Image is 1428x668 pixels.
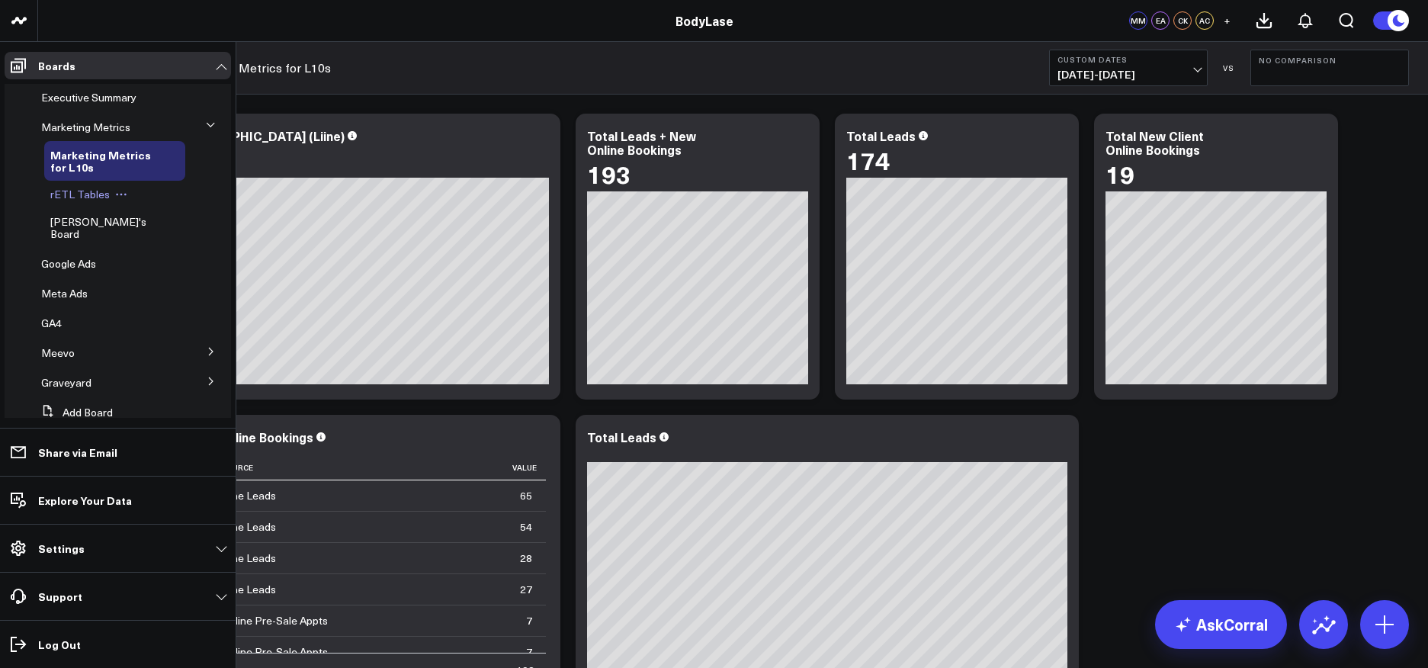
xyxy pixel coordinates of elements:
div: 65 [520,488,532,503]
a: Meta Ads [41,287,88,300]
div: 7 [526,613,532,628]
span: Graveyard [41,375,91,390]
button: Add Board [35,399,113,426]
p: Log Out [38,638,81,650]
div: 27 [520,582,532,597]
p: Explore Your Data [38,494,132,506]
div: Liine Leads [221,488,276,503]
a: Marketing Metrics [41,121,130,133]
div: 7 [526,644,532,660]
span: Marketing Metrics [41,120,130,134]
p: Boards [38,59,75,72]
p: Settings [38,542,85,554]
a: Meevo [41,347,75,359]
span: Marketing Metrics for L10s [50,147,151,175]
a: [PERSON_NAME]'s Board [50,216,165,240]
button: No Comparison [1250,50,1409,86]
div: Liine Leads [221,582,276,597]
a: rETL Tables [50,188,110,201]
div: Online Pre-Sale Appts [221,613,328,628]
th: Source [221,455,475,480]
th: Value [475,455,546,480]
div: Total Leads [846,127,916,144]
a: AskCorral [1155,600,1287,649]
span: + [1224,15,1231,26]
a: Marketing Metrics for L10s [50,149,167,173]
div: Online Pre-Sale Appts [221,644,328,660]
a: Executive Summary [41,92,136,104]
a: Log Out [5,631,231,658]
div: 54 [520,519,532,535]
div: 28 [520,551,532,566]
div: Total Leads [587,429,656,445]
span: Meevo [41,345,75,360]
a: Marketing Metrics for L10s [179,59,331,76]
button: Custom Dates[DATE]-[DATE] [1049,50,1208,86]
b: No Comparison [1259,56,1401,65]
div: EA [1151,11,1170,30]
div: Liine Leads [221,519,276,535]
span: [PERSON_NAME]'s Board [50,214,146,241]
span: Google Ads [41,256,96,271]
div: 193 [587,160,631,188]
div: Liine Leads [221,551,276,566]
p: Support [38,590,82,602]
span: [DATE] - [DATE] [1057,69,1199,81]
b: Custom Dates [1057,55,1199,64]
p: Share via Email [38,446,117,458]
div: Total New Client Online Bookings [1105,127,1204,158]
span: GA4 [41,316,62,330]
a: Google Ads [41,258,96,270]
button: + [1218,11,1236,30]
span: rETL Tables [50,187,110,201]
div: CK [1173,11,1192,30]
div: MM [1129,11,1147,30]
a: Graveyard [41,377,91,389]
div: AC [1195,11,1214,30]
div: 19 [1105,160,1134,188]
div: Total Leads + New Online Bookings [587,127,696,158]
a: GA4 [41,317,62,329]
div: 174 [846,146,890,174]
span: Meta Ads [41,286,88,300]
div: VS [1215,63,1243,72]
span: Executive Summary [41,90,136,104]
a: BodyLase [675,12,733,29]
